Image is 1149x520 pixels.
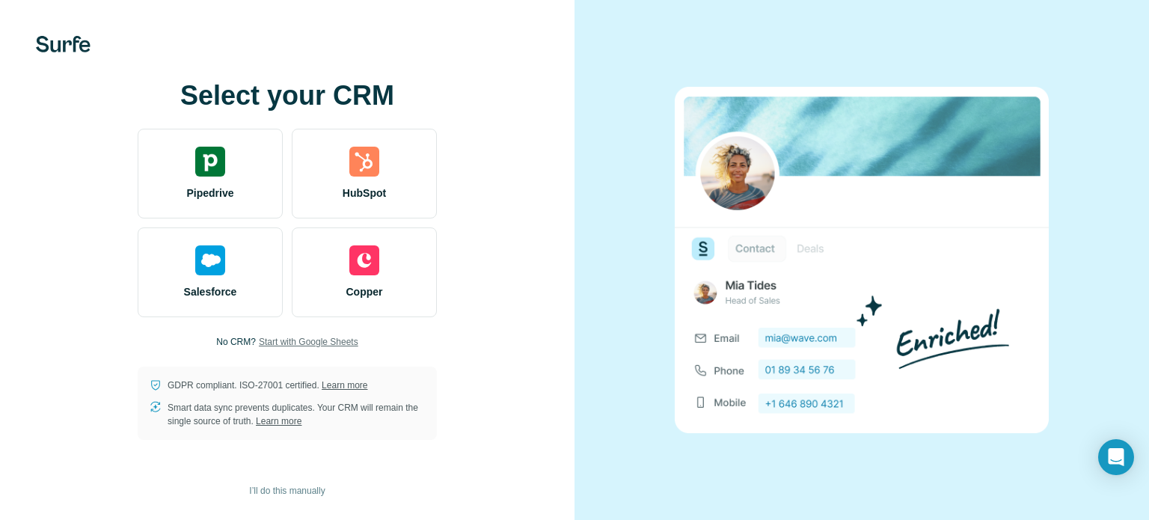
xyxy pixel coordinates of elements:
[216,335,256,349] p: No CRM?
[349,147,379,177] img: hubspot's logo
[138,81,437,111] h1: Select your CRM
[195,245,225,275] img: salesforce's logo
[343,186,386,201] span: HubSpot
[168,379,367,392] p: GDPR compliant. ISO-27001 certified.
[168,401,425,428] p: Smart data sync prevents duplicates. Your CRM will remain the single source of truth.
[259,335,358,349] button: Start with Google Sheets
[36,36,91,52] img: Surfe's logo
[195,147,225,177] img: pipedrive's logo
[675,87,1049,433] img: none image
[349,245,379,275] img: copper's logo
[239,480,335,502] button: I’ll do this manually
[322,380,367,391] a: Learn more
[186,186,233,201] span: Pipedrive
[1098,439,1134,475] div: Open Intercom Messenger
[249,484,325,498] span: I’ll do this manually
[184,284,237,299] span: Salesforce
[346,284,383,299] span: Copper
[256,416,301,426] a: Learn more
